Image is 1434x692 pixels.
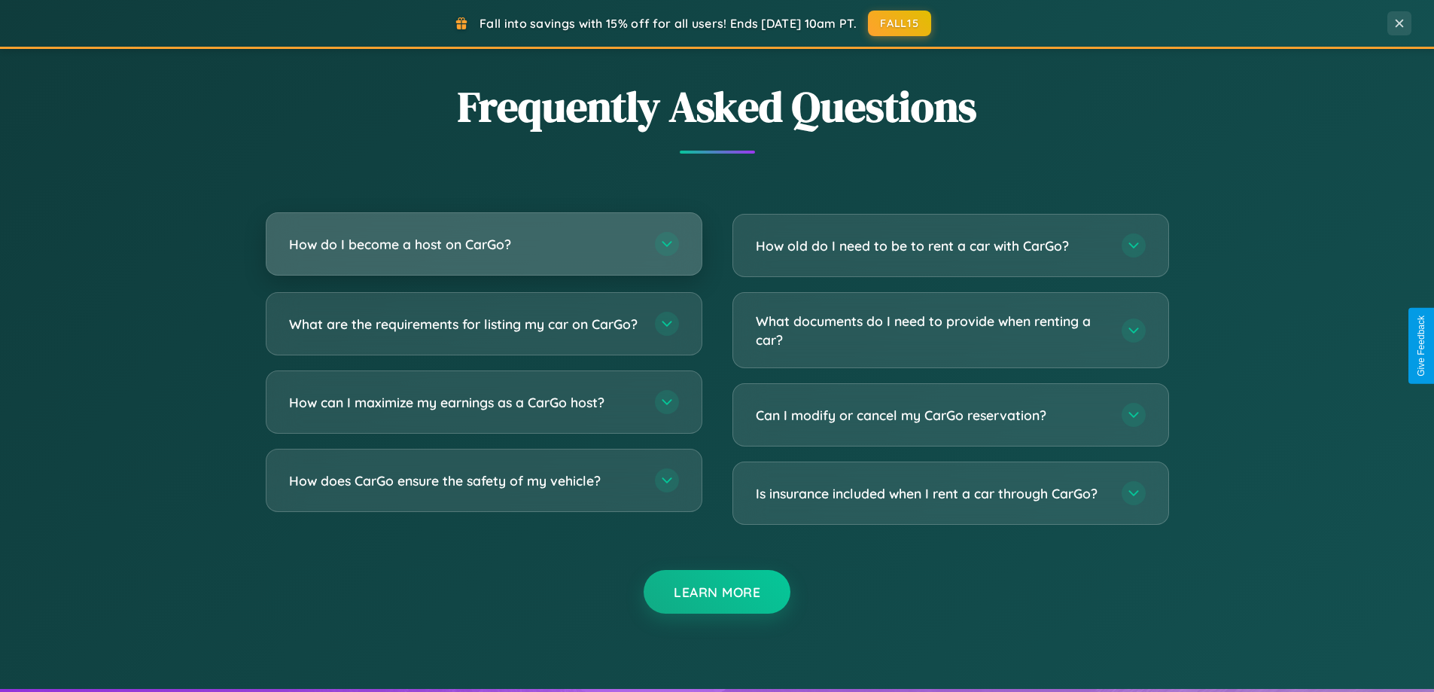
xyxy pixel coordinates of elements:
[868,11,931,36] button: FALL15
[644,570,790,614] button: Learn More
[480,16,857,31] span: Fall into savings with 15% off for all users! Ends [DATE] 10am PT.
[289,471,640,490] h3: How does CarGo ensure the safety of my vehicle?
[756,312,1107,349] h3: What documents do I need to provide when renting a car?
[289,315,640,334] h3: What are the requirements for listing my car on CarGo?
[266,78,1169,136] h2: Frequently Asked Questions
[289,235,640,254] h3: How do I become a host on CarGo?
[756,236,1107,255] h3: How old do I need to be to rent a car with CarGo?
[1416,316,1426,376] div: Give Feedback
[756,484,1107,503] h3: Is insurance included when I rent a car through CarGo?
[289,393,640,412] h3: How can I maximize my earnings as a CarGo host?
[756,406,1107,425] h3: Can I modify or cancel my CarGo reservation?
